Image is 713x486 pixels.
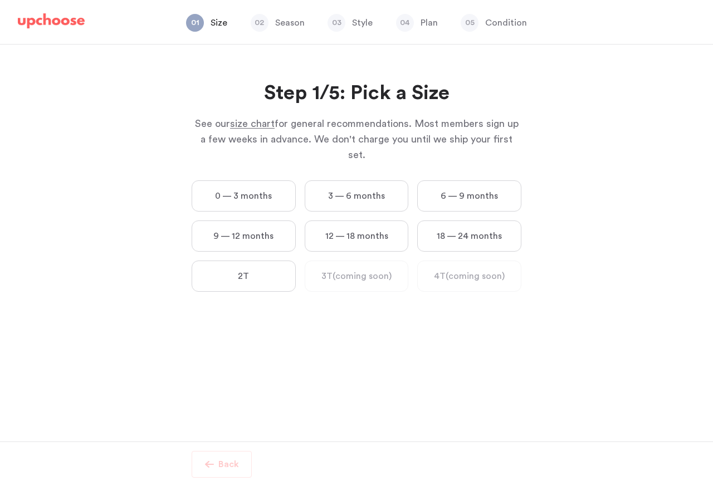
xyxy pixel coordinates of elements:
[18,13,85,34] a: UpChoose
[192,261,296,292] label: 2T
[421,16,438,30] p: Plan
[305,220,409,252] label: 12 — 18 months
[485,16,527,30] p: Condition
[417,180,521,212] label: 6 — 9 months
[218,458,239,471] p: Back
[396,14,414,32] span: 04
[305,261,409,292] label: 3T (coming soon)
[461,14,478,32] span: 05
[305,180,409,212] label: 3 — 6 months
[192,451,252,478] button: Back
[192,80,521,107] h2: Step 1/5: Pick a Size
[251,14,268,32] span: 02
[230,119,275,129] span: size chart
[417,261,521,292] label: 4T (coming soon)
[18,13,85,29] img: UpChoose
[186,14,204,32] span: 01
[417,220,521,252] label: 18 — 24 months
[192,116,521,163] p: See our for general recommendations. Most members sign up a few weeks in advance. We don't charge...
[328,14,345,32] span: 03
[192,220,296,252] label: 9 — 12 months
[352,16,373,30] p: Style
[275,16,305,30] p: Season
[192,180,296,212] label: 0 — 3 months
[211,16,227,30] p: Size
